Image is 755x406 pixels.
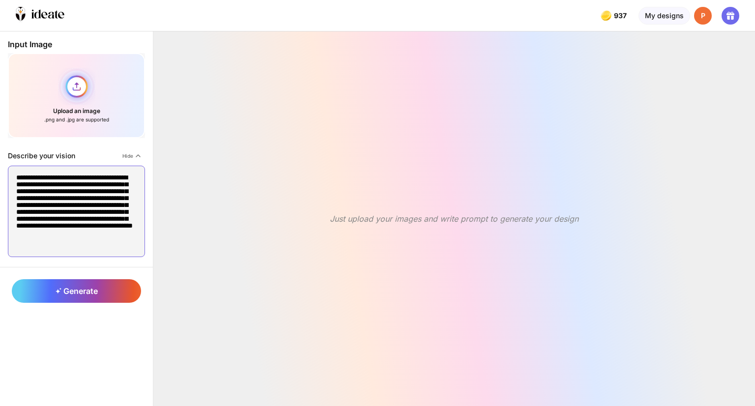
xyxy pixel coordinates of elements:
[8,151,75,160] div: Describe your vision
[330,214,579,224] div: Just upload your images and write prompt to generate your design
[8,39,145,49] div: Input Image
[56,286,98,296] span: Generate
[639,7,690,25] div: My designs
[614,12,629,20] span: 937
[694,7,712,25] div: P
[122,153,133,159] span: Hide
